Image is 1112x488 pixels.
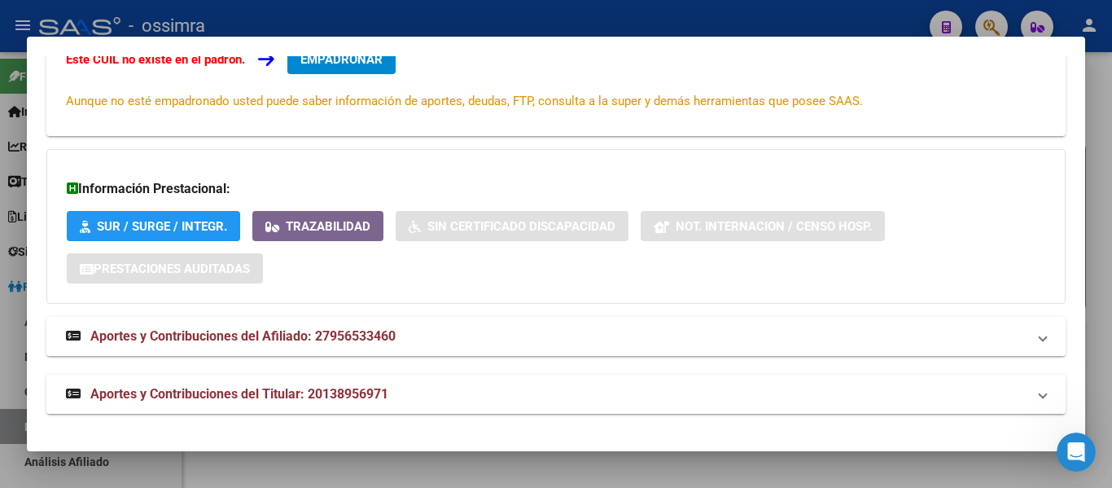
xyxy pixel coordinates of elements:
[46,19,1066,136] div: Datos de Empadronamiento
[396,211,628,241] button: Sin Certificado Discapacidad
[97,219,227,234] span: SUR / SURGE / INTEGR.
[641,211,885,241] button: Not. Internacion / Censo Hosp.
[676,219,872,234] span: Not. Internacion / Censo Hosp.
[46,375,1066,414] mat-expansion-panel-header: Aportes y Contribuciones del Titular: 20138956971
[46,317,1066,356] mat-expansion-panel-header: Aportes y Contribuciones del Afiliado: 27956533460
[67,211,240,241] button: SUR / SURGE / INTEGR.
[90,386,388,402] span: Aportes y Contribuciones del Titular: 20138956971
[427,219,615,234] span: Sin Certificado Discapacidad
[300,52,383,67] span: EMPADRONAR
[66,94,863,108] span: Aunque no esté empadronado usted puede saber información de aportes, deudas, FTP, consulta a la s...
[90,328,396,344] span: Aportes y Contribuciones del Afiliado: 27956533460
[67,253,263,284] button: Prestaciones Auditadas
[1057,433,1096,472] iframe: Intercom live chat
[252,211,383,241] button: Trazabilidad
[67,179,1045,199] h3: Información Prestacional:
[66,52,245,67] strong: Este CUIL no existe en el padrón.
[286,219,370,234] span: Trazabilidad
[287,45,396,74] button: EMPADRONAR
[94,262,250,276] span: Prestaciones Auditadas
